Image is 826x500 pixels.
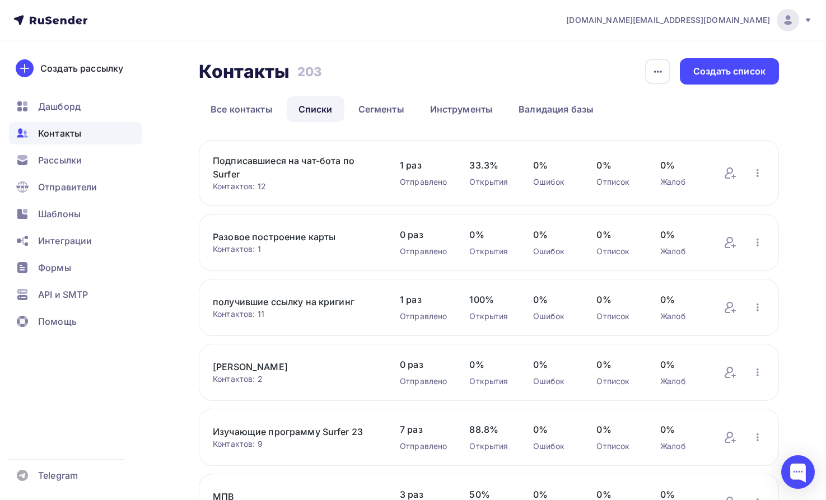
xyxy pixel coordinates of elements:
span: Формы [38,261,71,274]
a: Подписавшиеся на чат-бота по Surfer [213,154,377,181]
div: Открытия [469,246,511,257]
a: Формы [9,256,142,279]
a: Списки [287,96,344,122]
span: Рассылки [38,153,82,167]
div: Жалоб [660,246,702,257]
div: Отправлено [400,441,447,452]
div: Ошибок [533,176,575,188]
span: 0% [660,158,702,172]
span: 0% [533,358,575,371]
h2: Контакты [199,60,290,83]
a: Инструменты [418,96,505,122]
span: 0% [533,228,575,241]
span: Шаблоны [38,207,81,221]
div: Открытия [469,376,511,387]
div: Ошибок [533,311,575,322]
span: API и SMTP [38,288,88,301]
div: Отписок [596,311,638,322]
div: Отправлено [400,176,447,188]
span: 0 раз [400,358,447,371]
a: Отправители [9,176,142,198]
span: Telegram [38,469,78,482]
span: Интеграции [38,234,92,247]
a: Валидация базы [507,96,605,122]
div: Отписок [596,376,638,387]
div: Жалоб [660,311,702,322]
div: Отправлено [400,376,447,387]
span: 0% [596,358,638,371]
div: Жалоб [660,441,702,452]
span: 0% [596,293,638,306]
div: Отправлено [400,311,447,322]
div: Создать список [693,65,766,78]
span: [DOMAIN_NAME][EMAIL_ADDRESS][DOMAIN_NAME] [566,15,770,26]
a: Сегменты [347,96,416,122]
div: Ошибок [533,376,575,387]
div: Отписок [596,176,638,188]
a: [PERSON_NAME] [213,360,377,373]
div: Ошибок [533,441,575,452]
div: Открытия [469,311,511,322]
a: Рассылки [9,149,142,171]
a: Изучающие программу Surfer 23 [213,425,377,438]
span: Контакты [38,127,81,140]
span: 0% [596,423,638,436]
span: 0% [596,158,638,172]
span: 0 раз [400,228,447,241]
span: 0% [469,228,511,241]
a: Все контакты [199,96,284,122]
span: 0% [469,358,511,371]
span: 0% [596,228,638,241]
div: Жалоб [660,376,702,387]
a: [DOMAIN_NAME][EMAIL_ADDRESS][DOMAIN_NAME] [566,9,813,31]
span: Дашборд [38,100,81,113]
div: Отписок [596,246,638,257]
div: Контактов: 12 [213,181,377,192]
div: Жалоб [660,176,702,188]
span: 7 раз [400,423,447,436]
a: Дашборд [9,95,142,118]
span: 0% [660,228,702,241]
span: Помощь [38,315,77,328]
span: 0% [533,293,575,306]
div: Контактов: 2 [213,373,377,385]
a: получившие ссылку на кригинг [213,295,377,309]
span: 0% [660,423,702,436]
div: Отправлено [400,246,447,257]
span: 33.3% [469,158,511,172]
span: 88.8% [469,423,511,436]
a: Шаблоны [9,203,142,225]
span: 1 раз [400,158,447,172]
div: Контактов: 1 [213,244,377,255]
div: Контактов: 11 [213,309,377,320]
div: Открытия [469,441,511,452]
span: 0% [660,293,702,306]
div: Ошибок [533,246,575,257]
span: 0% [660,358,702,371]
div: Открытия [469,176,511,188]
div: Отписок [596,441,638,452]
a: Контакты [9,122,142,144]
span: 1 раз [400,293,447,306]
div: Создать рассылку [40,62,123,75]
h3: 203 [297,64,321,80]
span: 0% [533,423,575,436]
span: 0% [533,158,575,172]
div: Контактов: 9 [213,438,377,450]
span: 100% [469,293,511,306]
a: Разовое построение карты [213,230,377,244]
span: Отправители [38,180,97,194]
